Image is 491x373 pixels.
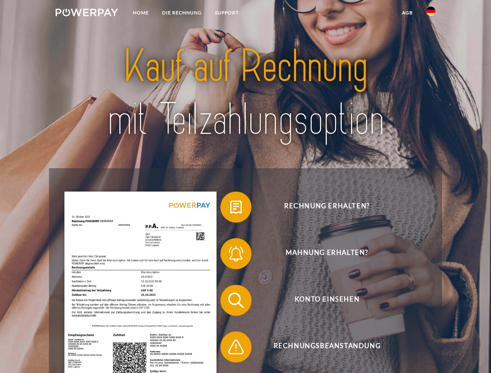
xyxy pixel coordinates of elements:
button: Konto einsehen [220,285,423,316]
span: Mahnung erhalten? [232,238,422,269]
a: agb [395,6,419,20]
span: Rechnungsbeanstandung [232,331,422,363]
img: qb_bell.svg [226,244,246,263]
a: SUPPORT [208,6,245,20]
a: Home [126,6,156,20]
span: Konto einsehen [232,285,422,316]
button: Rechnung erhalten? [220,192,423,223]
img: qb_bill.svg [226,197,246,217]
img: qb_search.svg [226,291,246,310]
img: title-powerpay_de.svg [74,37,417,149]
img: de [426,7,435,16]
button: Mahnung erhalten? [220,238,423,269]
iframe: Button to launch messaging window [460,342,485,367]
img: logo-powerpay-white.svg [56,9,118,16]
a: DIE RECHNUNG [156,6,208,20]
button: Rechnungsbeanstandung [220,331,423,363]
img: qb_warning.svg [226,337,246,357]
span: Rechnung erhalten? [232,192,422,223]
